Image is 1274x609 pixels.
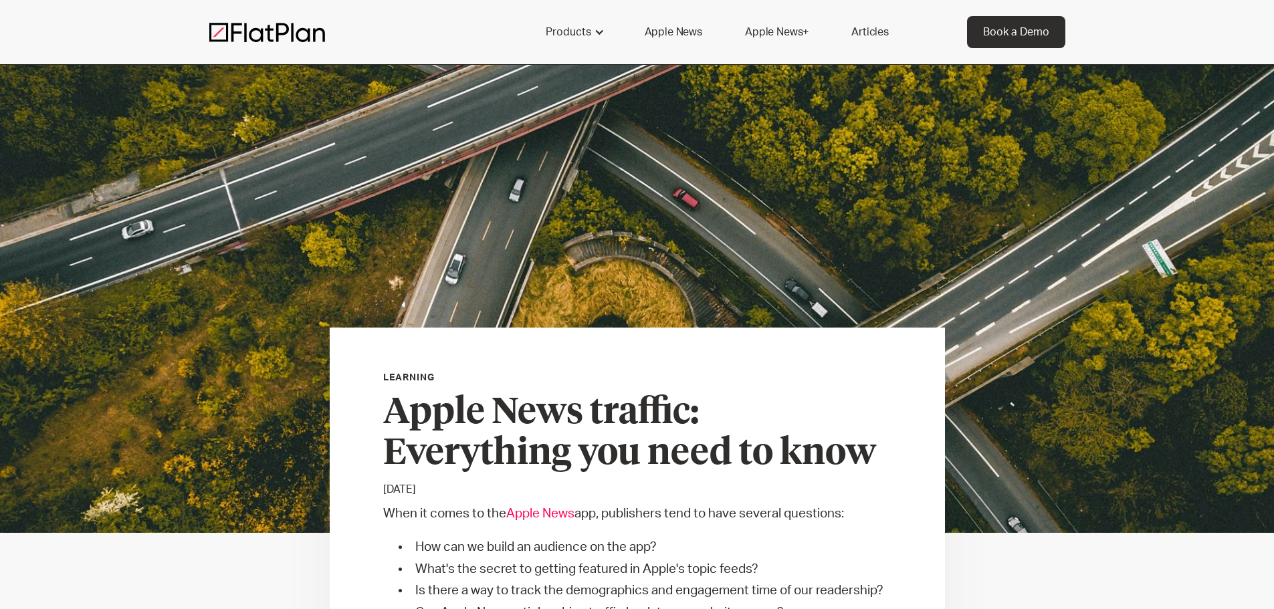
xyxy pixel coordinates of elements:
[835,16,905,48] a: Articles
[967,16,1065,48] a: Book a Demo
[383,393,891,475] h3: Apple News traffic: Everything you need to know
[410,560,891,580] li: What's the secret to getting featured in Apple's topic feeds?
[383,481,891,497] p: [DATE]
[410,582,891,601] li: Is there a way to track the demographics and engagement time of our readership?
[410,538,891,558] li: How can we build an audience on the app?
[530,16,618,48] div: Products
[629,16,718,48] a: Apple News
[506,507,574,520] a: Apple News
[546,24,591,40] div: Products
[729,16,825,48] a: Apple News+
[983,24,1049,40] div: Book a Demo
[383,370,435,385] div: Learning
[383,504,891,523] p: When it comes to the app, publishers tend to have several questions:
